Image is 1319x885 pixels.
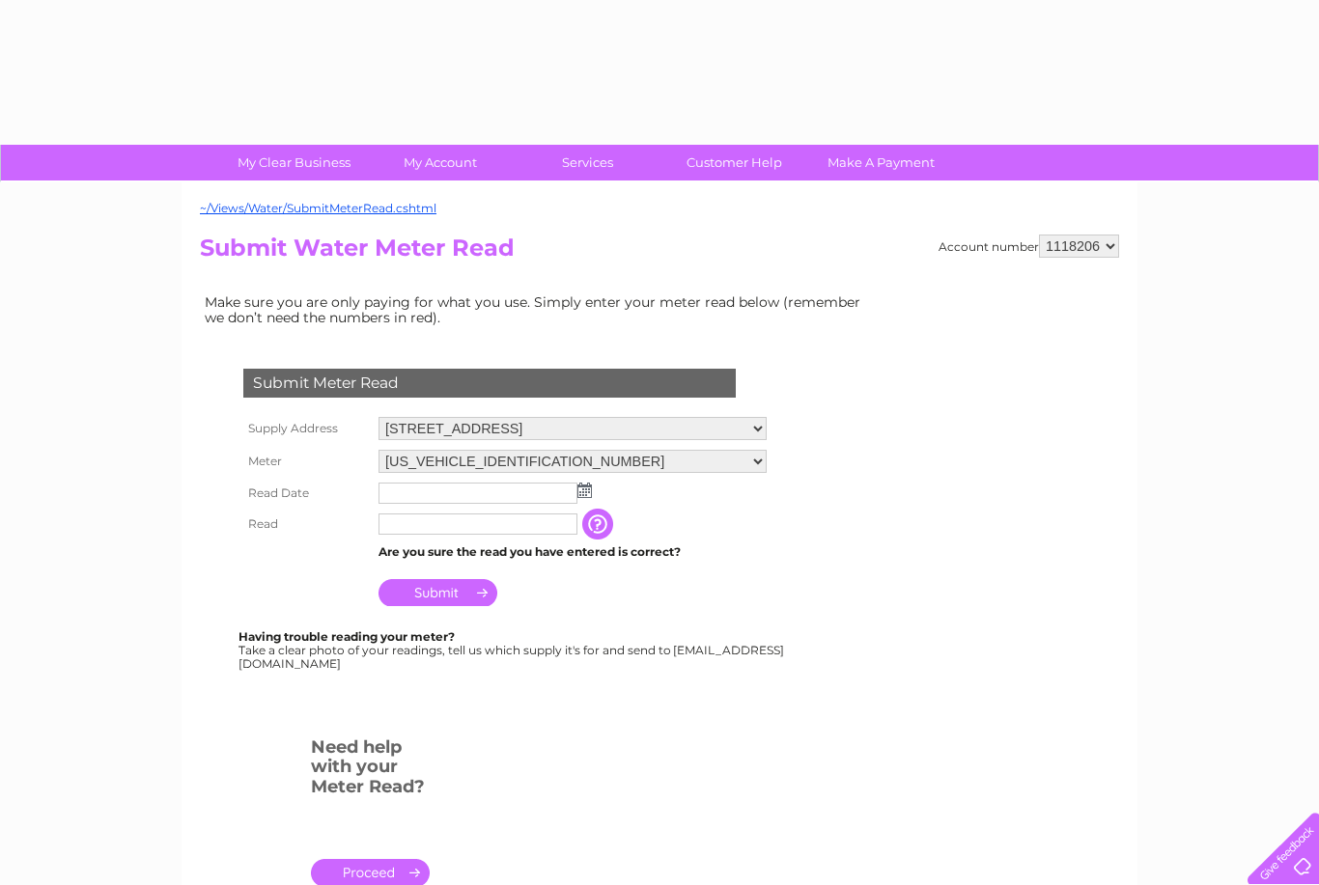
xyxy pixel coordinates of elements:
a: My Clear Business [214,145,374,180]
h2: Submit Water Meter Read [200,235,1119,271]
a: My Account [361,145,520,180]
h3: Need help with your Meter Read? [311,733,430,807]
th: Read [239,509,374,539]
th: Supply Address [239,412,374,445]
div: Account number [939,235,1119,258]
input: Information [582,509,617,539]
th: Read Date [239,478,374,509]
td: Are you sure the read you have entered is correct? [374,539,772,565]
b: Having trouble reading your meter? [239,629,455,644]
div: Take a clear photo of your readings, tell us which supply it's for and send to [EMAIL_ADDRESS][DO... [239,630,787,670]
a: ~/Views/Water/SubmitMeterRead.cshtml [200,201,436,215]
a: Customer Help [655,145,814,180]
a: Make A Payment [801,145,961,180]
td: Make sure you are only paying for what you use. Simply enter your meter read below (remember we d... [200,290,876,330]
th: Meter [239,445,374,478]
input: Submit [379,579,497,606]
img: ... [577,483,592,498]
div: Submit Meter Read [243,369,736,398]
a: Services [508,145,667,180]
